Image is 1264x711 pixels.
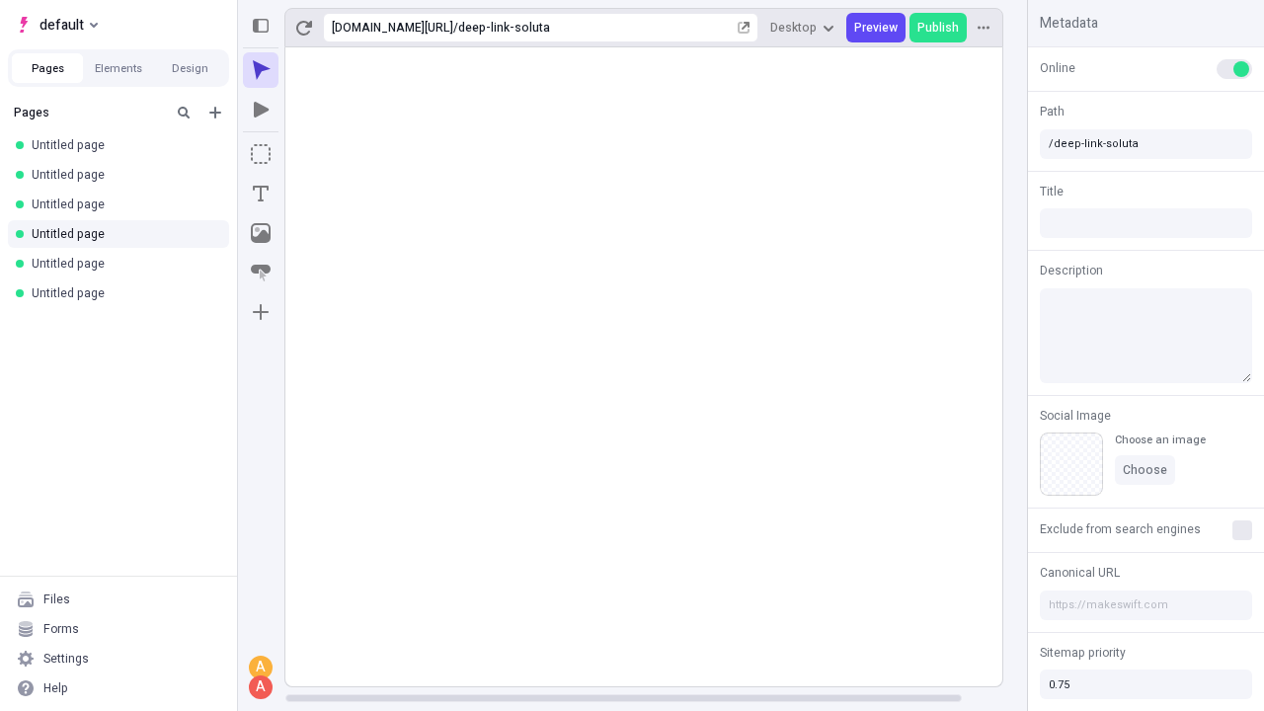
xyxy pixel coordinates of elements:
span: Desktop [770,20,817,36]
button: Add new [203,101,227,124]
button: Desktop [762,13,842,42]
span: Sitemap priority [1040,644,1126,662]
span: Choose [1123,462,1167,478]
div: A [251,677,271,697]
span: Preview [854,20,898,36]
span: Description [1040,262,1103,279]
div: [URL][DOMAIN_NAME] [332,20,453,36]
span: Canonical URL [1040,564,1120,582]
span: Social Image [1040,407,1111,425]
span: Online [1040,59,1075,77]
div: deep-link-soluta [458,20,734,36]
div: Settings [43,651,89,667]
input: https://makeswift.com [1040,591,1252,620]
div: Untitled page [32,256,213,272]
div: A [251,658,271,677]
div: / [453,20,458,36]
button: Pages [12,53,83,83]
div: Untitled page [32,167,213,183]
div: Pages [14,105,164,120]
div: Untitled page [32,285,213,301]
span: Title [1040,183,1064,200]
div: Untitled page [32,226,213,242]
div: Forms [43,621,79,637]
span: Publish [917,20,959,36]
button: Design [154,53,225,83]
span: default [39,13,84,37]
span: Path [1040,103,1065,120]
button: Text [243,176,278,211]
button: Preview [846,13,906,42]
button: Publish [909,13,967,42]
button: Button [243,255,278,290]
button: Image [243,215,278,251]
div: Untitled page [32,137,213,153]
button: Elements [83,53,154,83]
span: Exclude from search engines [1040,520,1201,538]
div: Choose an image [1115,433,1206,447]
button: Box [243,136,278,172]
button: Choose [1115,455,1175,485]
div: Files [43,592,70,607]
div: Untitled page [32,197,213,212]
div: Help [43,680,68,696]
button: Select site [8,10,106,39]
